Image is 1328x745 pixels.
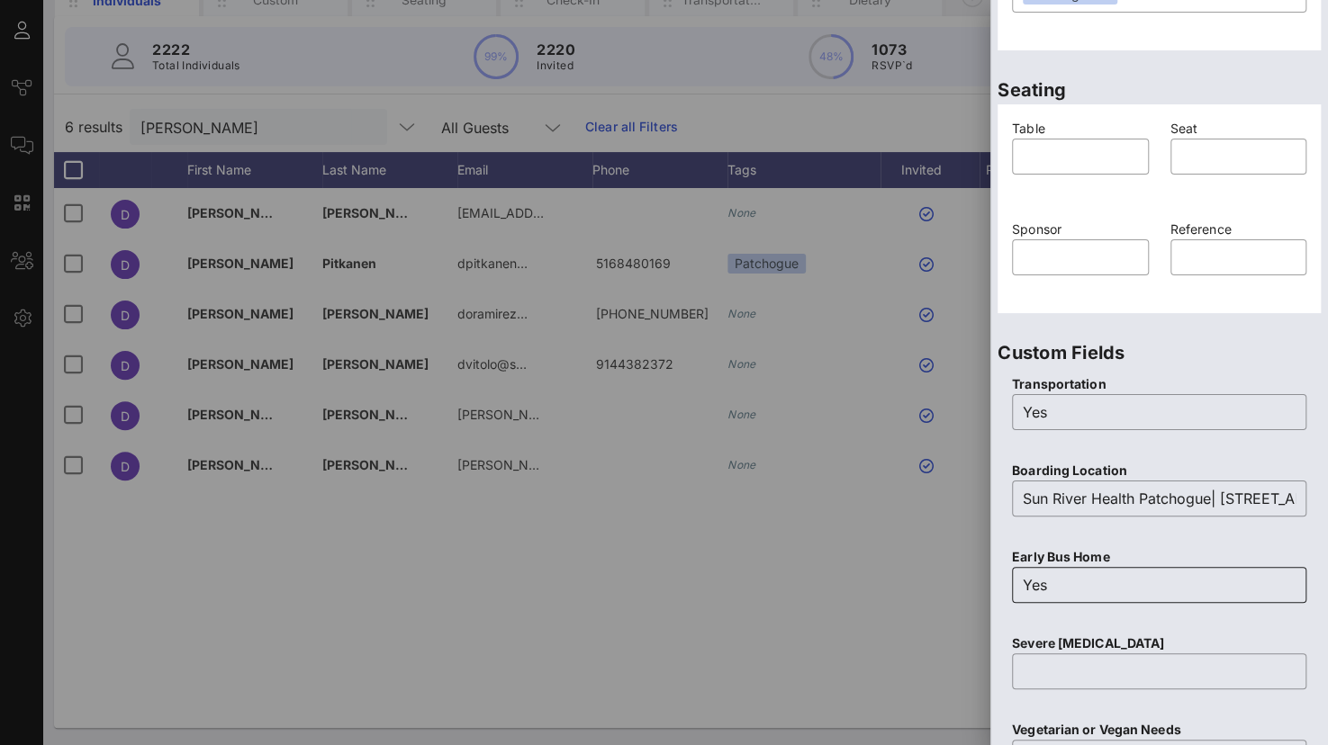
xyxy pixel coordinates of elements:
p: Sponsor [1012,220,1149,239]
p: Reference [1170,220,1307,239]
p: Custom Fields [998,338,1321,367]
p: Severe [MEDICAL_DATA] [1012,633,1306,653]
p: Table [1012,119,1149,139]
p: Transportation [1012,374,1306,394]
p: Seat [1170,119,1307,139]
p: Vegetarian or Vegan Needs [1012,720,1306,740]
p: Boarding Location [1012,461,1306,480]
p: Seating [998,76,1321,104]
p: Early Bus Home [1012,547,1306,567]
